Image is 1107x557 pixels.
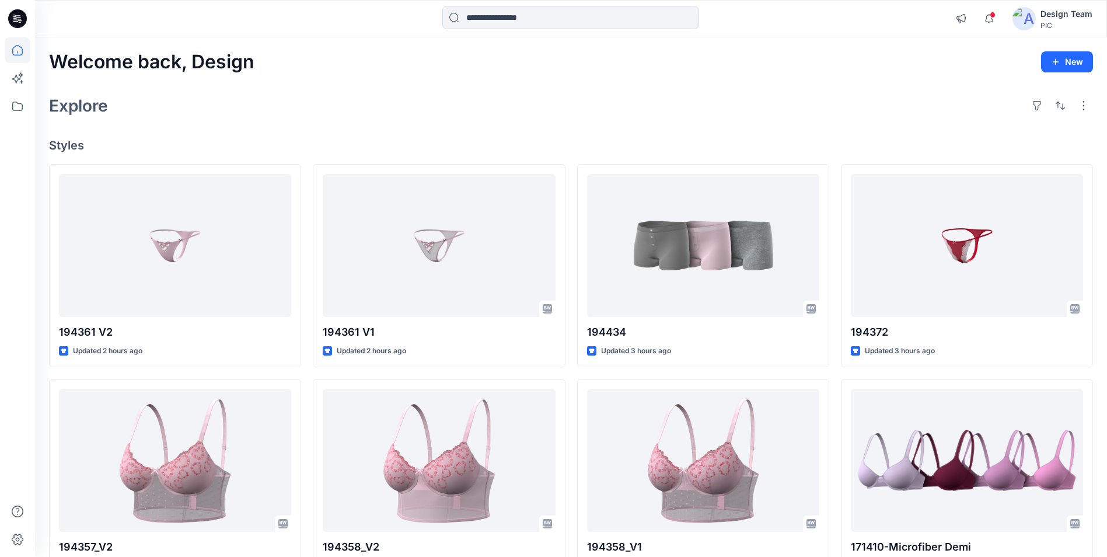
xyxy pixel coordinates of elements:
[337,345,406,357] p: Updated 2 hours ago
[323,174,555,317] a: 194361 V1
[851,539,1083,555] p: 171410-Microfiber Demi
[1012,7,1036,30] img: avatar
[587,324,819,340] p: 194434
[59,324,291,340] p: 194361 V2
[59,539,291,555] p: 194357_V2
[865,345,935,357] p: Updated 3 hours ago
[851,324,1083,340] p: 194372
[601,345,671,357] p: Updated 3 hours ago
[49,51,254,73] h2: Welcome back, Design
[49,138,1093,152] h4: Styles
[323,389,555,532] a: 194358_V2
[1040,7,1092,21] div: Design Team
[1041,51,1093,72] button: New
[49,96,108,115] h2: Explore
[73,345,142,357] p: Updated 2 hours ago
[587,174,819,317] a: 194434
[587,539,819,555] p: 194358_V1
[323,539,555,555] p: 194358_V2
[851,174,1083,317] a: 194372
[587,389,819,532] a: 194358_V1
[851,389,1083,532] a: 171410-Microfiber Demi
[1040,21,1092,30] div: PIC
[59,389,291,532] a: 194357_V2
[59,174,291,317] a: 194361 V2
[323,324,555,340] p: 194361 V1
